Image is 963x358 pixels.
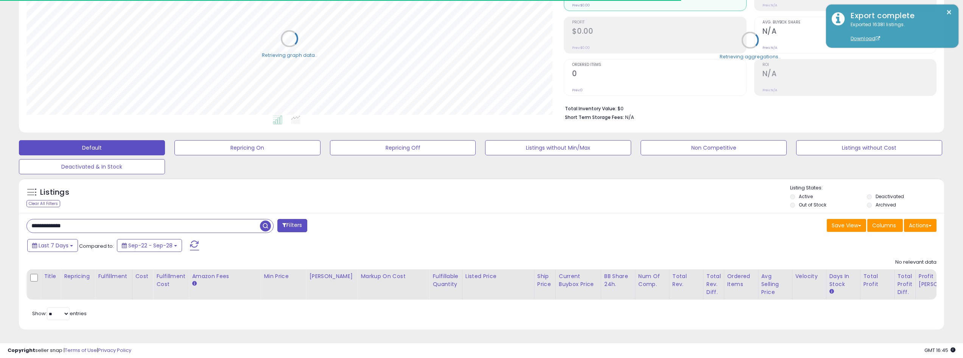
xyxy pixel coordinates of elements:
[174,140,320,155] button: Repricing On
[727,272,755,288] div: Ordered Items
[845,21,953,42] div: Exported 16381 listings.
[829,272,857,288] div: Days In Stock
[706,272,721,296] div: Total Rev. Diff.
[264,272,303,280] div: Min Price
[795,272,823,280] div: Velocity
[40,187,69,198] h5: Listings
[98,272,129,280] div: Fulfillment
[361,272,426,280] div: Markup on Cost
[799,193,813,200] label: Active
[39,242,68,249] span: Last 7 Days
[262,52,317,58] div: Retrieving graph data..
[672,272,700,288] div: Total Rev.
[851,35,880,42] a: Download
[79,242,114,250] span: Compared to:
[26,200,60,207] div: Clear All Filters
[829,288,834,295] small: Days In Stock.
[796,140,942,155] button: Listings without Cost
[19,159,165,174] button: Deactivated & In Stock
[604,272,632,288] div: BB Share 24h.
[465,272,531,280] div: Listed Price
[537,272,552,288] div: Ship Price
[8,347,131,354] div: seller snap | |
[117,239,182,252] button: Sep-22 - Sep-28
[44,272,58,280] div: Title
[485,140,631,155] button: Listings without Min/Max
[98,347,131,354] a: Privacy Policy
[761,272,789,296] div: Avg Selling Price
[432,272,459,288] div: Fulfillable Quantity
[27,239,78,252] button: Last 7 Days
[8,347,35,354] strong: Copyright
[19,140,165,155] button: Default
[946,8,952,17] button: ×
[32,310,87,317] span: Show: entries
[867,219,903,232] button: Columns
[358,269,429,300] th: The percentage added to the cost of goods (COGS) that forms the calculator for Min & Max prices.
[641,140,787,155] button: Non Competitive
[720,53,781,60] div: Retrieving aggregations..
[790,184,944,192] p: Listing States:
[924,347,955,354] span: 2025-10-8 16:45 GMT
[309,272,354,280] div: [PERSON_NAME]
[904,219,937,232] button: Actions
[638,272,666,288] div: Num of Comp.
[192,272,257,280] div: Amazon Fees
[135,272,150,280] div: Cost
[799,202,826,208] label: Out of Stock
[876,202,896,208] label: Archived
[192,280,196,287] small: Amazon Fees.
[898,272,912,296] div: Total Profit Diff.
[277,219,307,232] button: Filters
[330,140,476,155] button: Repricing Off
[64,272,92,280] div: Repricing
[559,272,598,288] div: Current Buybox Price
[128,242,173,249] span: Sep-22 - Sep-28
[845,10,953,21] div: Export complete
[156,272,185,288] div: Fulfillment Cost
[827,219,866,232] button: Save View
[872,222,896,229] span: Columns
[895,259,937,266] div: No relevant data
[65,347,97,354] a: Terms of Use
[876,193,904,200] label: Deactivated
[863,272,891,288] div: Total Profit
